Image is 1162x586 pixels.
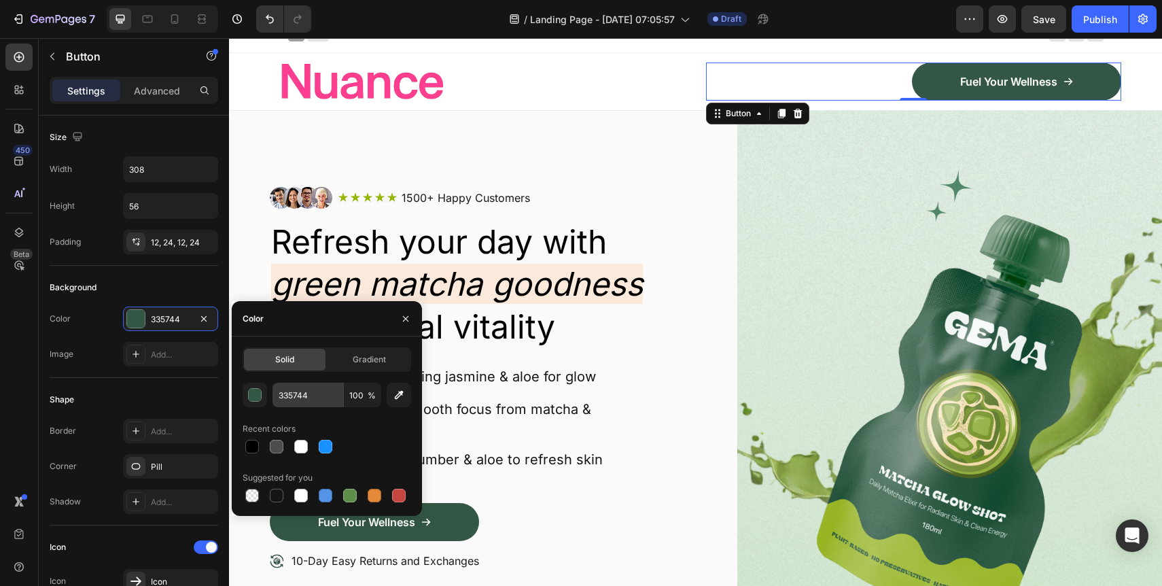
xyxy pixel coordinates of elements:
p: Calm & Revive: Cucumber & aloe to refresh skin [60,413,464,430]
span: % [368,390,376,402]
div: Add... [151,496,215,509]
div: Publish [1083,12,1117,27]
button: 7 [5,5,101,33]
p: Settings [67,84,105,98]
div: Background [50,281,96,294]
span: / [524,12,527,27]
i: green matcha goodness [42,226,414,266]
div: Image [50,348,73,360]
div: Color [50,313,71,325]
div: Border [50,425,76,437]
div: Padding [50,236,81,248]
p: 7 [89,11,95,27]
input: Eg: FFFFFF [272,383,343,407]
p: Radiant Skin: Hydrating jasmine & aloe for glow [60,330,464,347]
div: Add... [151,349,215,361]
div: 335744 [151,313,190,326]
p: 10-Day Easy Returns and Exchanges [63,516,250,530]
input: Auto [124,157,217,182]
div: Recent colors [243,423,296,435]
div: Button [494,69,525,82]
p: Focused Energy: Smooth focus from matcha & [PERSON_NAME] [60,362,464,398]
button: Publish [1072,5,1129,33]
p: Fuel Your Wellness [89,477,186,492]
div: Pill [151,461,215,473]
h2: Refresh your day with and natural vitality [41,182,466,311]
div: Height [50,200,75,212]
div: 12, 24, 12, 24 [151,237,215,249]
div: Open Intercom Messenger [1116,519,1148,552]
span: Solid [275,354,294,366]
span: Save [1033,14,1055,25]
div: Add... [151,426,215,438]
div: Suggested for you [243,472,313,484]
div: Undo/Redo [256,5,311,33]
button: Save [1021,5,1066,33]
div: Width [50,163,72,175]
a: Fuel Your Wellness [41,465,250,503]
div: Shape [50,394,74,406]
div: 450 [13,145,33,156]
div: Size [50,128,86,147]
span: Landing Page - [DATE] 07:05:57 [530,12,675,27]
p: Advanced [134,84,180,98]
div: Color [243,313,264,325]
span: Draft [721,13,741,25]
p: 1500+ Happy Customers [173,153,301,167]
div: Beta [10,249,33,260]
input: Auto [124,194,217,218]
p: Button [66,48,181,65]
iframe: Design area [229,38,1162,586]
img: gempages_432750572815254551-354b0b53-b64f-4e13-8666-ba9611805631.png [41,149,103,171]
div: Icon [50,541,66,553]
span: Gradient [353,354,386,366]
div: Corner [50,460,77,472]
div: Shadow [50,496,81,508]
